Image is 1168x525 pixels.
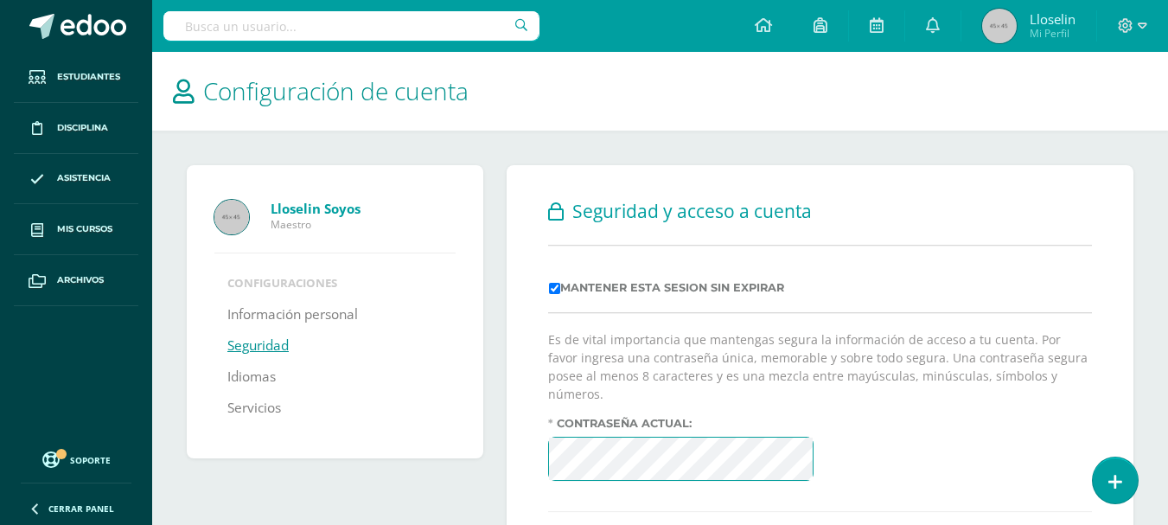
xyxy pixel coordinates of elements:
[14,52,138,103] a: Estudiantes
[227,275,443,291] li: Configuraciones
[14,204,138,255] a: Mis cursos
[1030,10,1075,28] span: Lloselin
[271,200,456,217] a: Lloselin Soyos
[549,283,560,294] input: Mantener esta sesion sin expirar
[214,200,249,234] img: Profile picture of Lloselin Soyos
[57,171,111,185] span: Asistencia
[57,222,112,236] span: Mis cursos
[572,199,812,223] span: Seguridad y acceso a cuenta
[227,330,289,362] a: Seguridad
[227,299,358,330] a: Información personal
[14,103,138,154] a: Disciplina
[48,503,114,515] span: Cerrar panel
[14,255,138,306] a: Archivos
[57,70,120,84] span: Estudiantes
[271,200,361,217] strong: Lloselin Soyos
[548,417,813,430] label: Contraseña actual:
[1030,26,1075,41] span: Mi Perfil
[57,273,104,287] span: Archivos
[271,217,456,232] span: Maestro
[21,447,131,471] a: Soporte
[227,393,281,424] a: Servicios
[549,281,784,294] label: Mantener esta sesion sin expirar
[70,454,111,466] span: Soporte
[548,330,1092,403] p: Es de vital importancia que mantengas segura la información de acceso a tu cuenta. Por favor ingr...
[982,9,1017,43] img: 45x45
[57,121,108,135] span: Disciplina
[203,74,469,107] span: Configuración de cuenta
[227,362,276,393] a: Idiomas
[14,154,138,205] a: Asistencia
[163,11,539,41] input: Busca un usuario...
